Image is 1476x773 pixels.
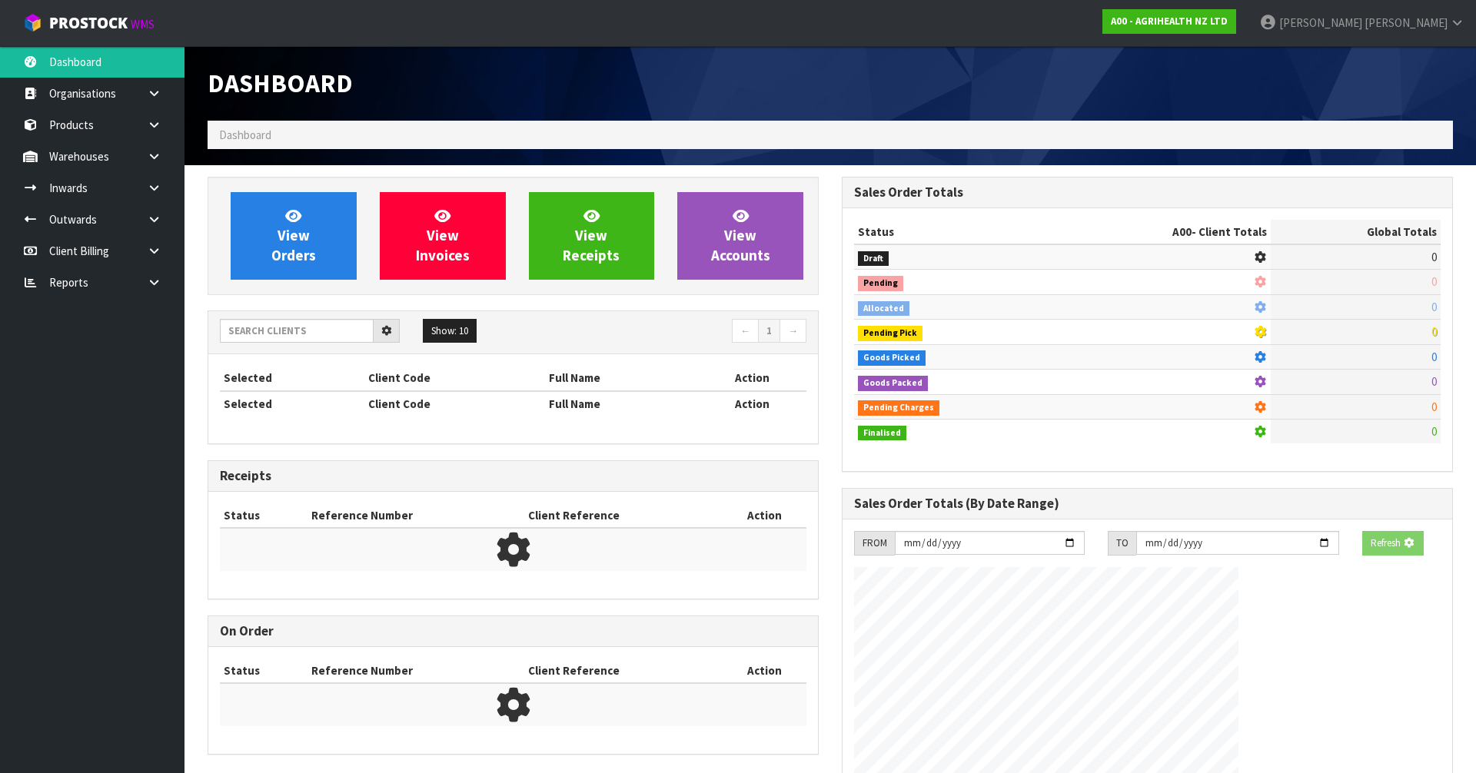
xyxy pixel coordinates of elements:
[858,326,922,341] span: Pending Pick
[524,503,722,528] th: Client Reference
[23,13,42,32] img: cube-alt.png
[722,659,806,683] th: Action
[563,207,620,264] span: View Receipts
[220,659,307,683] th: Status
[858,350,926,366] span: Goods Picked
[854,531,895,556] div: FROM
[545,366,697,390] th: Full Name
[1431,424,1437,439] span: 0
[271,207,316,264] span: View Orders
[524,319,806,346] nav: Page navigation
[858,376,928,391] span: Goods Packed
[1431,324,1437,339] span: 0
[1431,350,1437,364] span: 0
[220,469,806,483] h3: Receipts
[220,624,806,639] h3: On Order
[524,659,722,683] th: Client Reference
[677,192,803,280] a: ViewAccounts
[220,319,374,343] input: Search clients
[380,192,506,280] a: ViewInvoices
[545,391,697,416] th: Full Name
[854,496,1441,511] h3: Sales Order Totals (By Date Range)
[1365,15,1448,30] span: [PERSON_NAME]
[423,319,477,343] button: Show: 10
[131,17,155,32] small: WMS
[858,276,903,291] span: Pending
[220,391,364,416] th: Selected
[1279,15,1362,30] span: [PERSON_NAME]
[858,400,939,416] span: Pending Charges
[780,319,806,343] a: →
[49,13,128,33] span: ProStock
[1431,374,1437,389] span: 0
[854,220,1048,244] th: Status
[219,128,271,142] span: Dashboard
[1271,220,1441,244] th: Global Totals
[697,366,806,390] th: Action
[1172,224,1192,239] span: A00
[697,391,806,416] th: Action
[722,503,806,528] th: Action
[1362,531,1424,556] button: Refresh
[307,503,525,528] th: Reference Number
[220,503,307,528] th: Status
[1431,250,1437,264] span: 0
[858,426,906,441] span: Finalised
[231,192,357,280] a: ViewOrders
[1111,15,1228,28] strong: A00 - AGRIHEALTH NZ LTD
[364,391,545,416] th: Client Code
[1431,300,1437,314] span: 0
[858,301,909,317] span: Allocated
[1431,400,1437,414] span: 0
[711,207,770,264] span: View Accounts
[1102,9,1236,34] a: A00 - AGRIHEALTH NZ LTD
[307,659,525,683] th: Reference Number
[364,366,545,390] th: Client Code
[529,192,655,280] a: ViewReceipts
[1431,274,1437,289] span: 0
[1108,531,1136,556] div: TO
[732,319,759,343] a: ←
[854,185,1441,200] h3: Sales Order Totals
[220,366,364,390] th: Selected
[858,251,889,267] span: Draft
[1048,220,1271,244] th: - Client Totals
[758,319,780,343] a: 1
[416,207,470,264] span: View Invoices
[208,67,353,99] span: Dashboard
